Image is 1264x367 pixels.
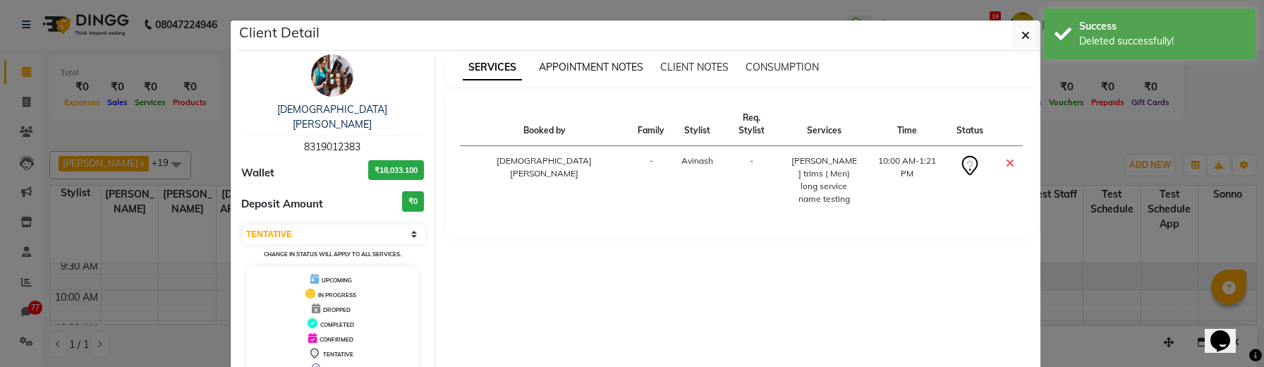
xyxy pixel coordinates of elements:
[629,146,673,215] td: -
[320,321,354,328] span: COMPLETED
[311,54,353,97] img: avatar
[241,165,274,181] span: Wallet
[673,103,722,146] th: Stylist
[539,61,643,73] span: APPOINTMENT NOTES
[782,103,866,146] th: Services
[722,103,782,146] th: Req. Stylist
[323,351,353,358] span: TENTATIVE
[948,103,992,146] th: Status
[681,155,713,166] span: Avinash
[1079,19,1245,34] div: Success
[660,61,729,73] span: CLIENT NOTES
[866,103,948,146] th: Time
[460,103,630,146] th: Booked by
[629,103,673,146] th: Family
[460,146,630,215] td: [DEMOGRAPHIC_DATA][PERSON_NAME]
[323,306,351,313] span: DROPPED
[402,191,424,212] h3: ₹0
[866,146,948,215] td: 10:00 AM-1:21 PM
[239,22,320,43] h5: Client Detail
[722,146,782,215] td: -
[277,103,387,131] a: [DEMOGRAPHIC_DATA][PERSON_NAME]
[264,251,401,258] small: Change in status will apply to all services.
[241,196,323,212] span: Deposit Amount
[1205,311,1250,353] iframe: chat widget
[318,291,356,299] span: IN PROGRESS
[368,160,424,181] h3: ₹18,033.100
[320,336,353,343] span: CONFIRMED
[304,140,360,153] span: 8319012383
[1079,34,1245,49] div: Deleted successfully!
[790,155,858,205] div: [PERSON_NAME] trims ( Men) long service name testing
[463,55,522,80] span: SERVICES
[322,277,352,284] span: UPCOMING
[746,61,819,73] span: CONSUMPTION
